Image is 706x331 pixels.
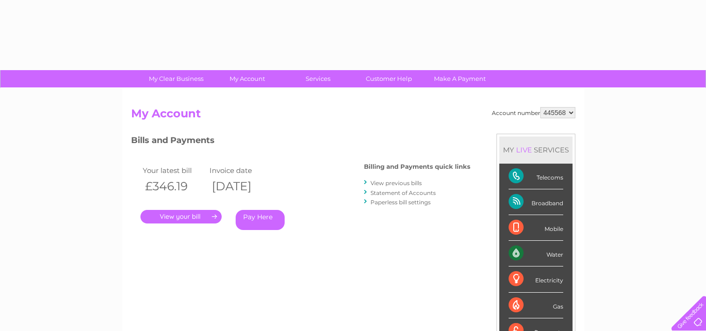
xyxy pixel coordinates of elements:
[236,210,285,230] a: Pay Here
[499,137,573,163] div: MY SERVICES
[140,177,208,196] th: £346.19
[280,70,356,87] a: Services
[492,107,575,118] div: Account number
[207,177,274,196] th: [DATE]
[209,70,286,87] a: My Account
[370,189,436,196] a: Statement of Accounts
[509,293,563,318] div: Gas
[509,266,563,292] div: Electricity
[131,134,470,150] h3: Bills and Payments
[140,164,208,177] td: Your latest bill
[350,70,427,87] a: Customer Help
[138,70,215,87] a: My Clear Business
[509,164,563,189] div: Telecoms
[207,164,274,177] td: Invoice date
[514,145,534,154] div: LIVE
[421,70,498,87] a: Make A Payment
[509,215,563,241] div: Mobile
[509,189,563,215] div: Broadband
[509,241,563,266] div: Water
[140,210,222,223] a: .
[364,163,470,170] h4: Billing and Payments quick links
[131,107,575,125] h2: My Account
[370,199,431,206] a: Paperless bill settings
[370,180,422,187] a: View previous bills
